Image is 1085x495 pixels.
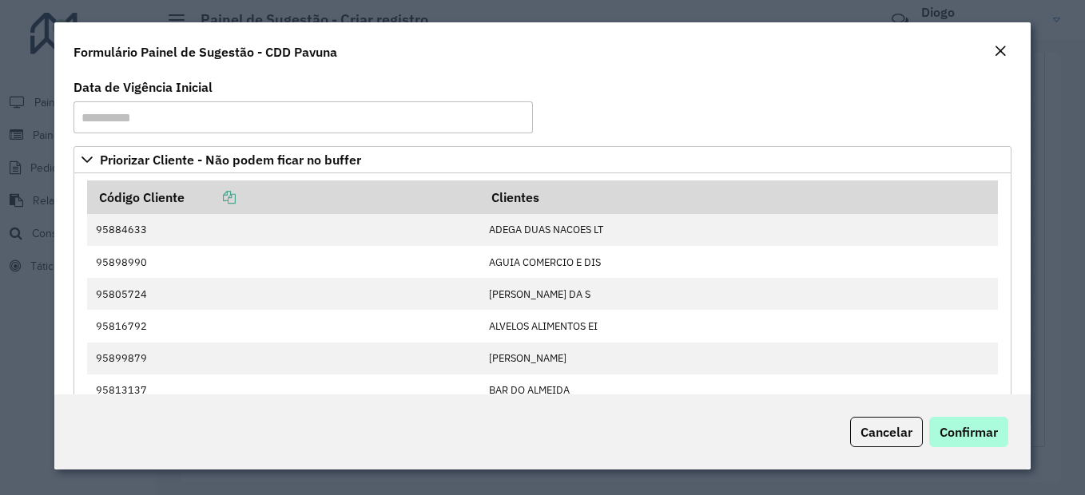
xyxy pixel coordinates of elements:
[850,417,923,447] button: Cancelar
[480,374,998,406] td: BAR DO ALMEIDA
[480,310,998,342] td: ALVELOS ALIMENTOS EI
[87,343,480,374] td: 95899879
[74,146,1011,173] a: Priorizar Cliente - Não podem ficar no buffer
[87,246,480,278] td: 95898990
[480,180,998,214] th: Clientes
[940,424,998,440] span: Confirmar
[480,343,998,374] td: [PERSON_NAME]
[87,180,480,214] th: Código Cliente
[74,77,213,97] label: Data de Vigência Inicial
[87,310,480,342] td: 95816792
[87,374,480,406] td: 95813137
[100,153,361,166] span: Priorizar Cliente - Não podem ficar no buffer
[480,246,998,278] td: AGUIA COMERCIO E DIS
[989,42,1011,62] button: Close
[87,214,480,246] td: 95884633
[74,42,337,61] h4: Formulário Painel de Sugestão - CDD Pavuna
[480,278,998,310] td: [PERSON_NAME] DA S
[860,424,912,440] span: Cancelar
[87,278,480,310] td: 95805724
[480,214,998,246] td: ADEGA DUAS NACOES LT
[185,189,236,205] a: Copiar
[929,417,1008,447] button: Confirmar
[994,45,1007,57] em: Fechar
